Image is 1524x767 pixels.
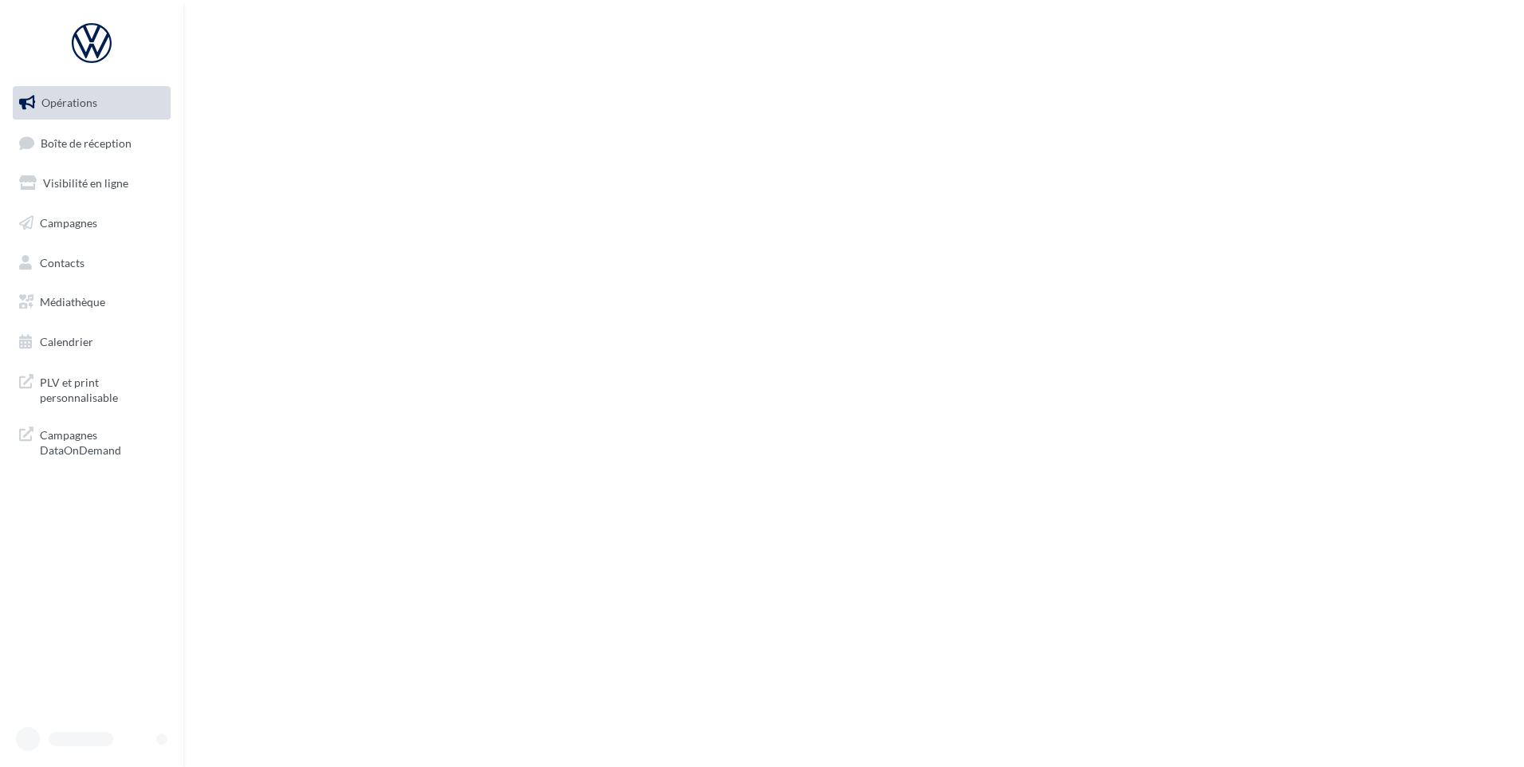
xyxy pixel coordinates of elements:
span: Campagnes DataOnDemand [40,424,164,458]
span: Opérations [41,96,97,109]
span: Visibilité en ligne [43,176,128,190]
span: Médiathèque [40,295,105,309]
span: Boîte de réception [41,136,132,149]
span: Campagnes [40,216,97,230]
a: PLV et print personnalisable [10,365,174,412]
span: Calendrier [40,335,93,348]
span: PLV et print personnalisable [40,372,164,406]
a: Médiathèque [10,285,174,319]
span: Contacts [40,255,84,269]
a: Contacts [10,246,174,280]
a: Calendrier [10,325,174,359]
a: Campagnes [10,206,174,240]
a: Opérations [10,86,174,120]
a: Campagnes DataOnDemand [10,418,174,465]
a: Visibilité en ligne [10,167,174,200]
a: Boîte de réception [10,126,174,160]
